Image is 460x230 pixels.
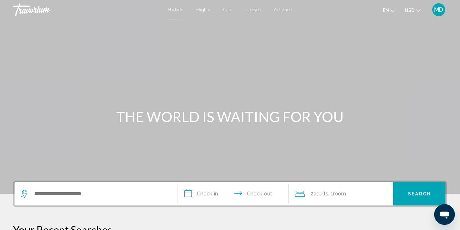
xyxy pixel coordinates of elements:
[405,5,421,15] button: Change currency
[383,5,395,15] button: Change language
[434,6,443,13] span: MD
[15,182,445,205] div: Search widget
[333,191,346,197] span: Room
[434,204,455,225] iframe: Button to launch messaging window
[408,192,431,197] span: Search
[383,8,389,13] span: en
[13,3,162,16] a: Travorium
[311,189,328,198] span: 2
[274,7,292,12] a: Activities
[313,191,328,197] span: Adults
[405,8,414,13] span: USD
[168,7,183,12] a: Hotels
[245,7,261,12] a: Cruises
[178,182,289,205] button: Check in and out dates
[430,3,447,16] button: User Menu
[223,7,232,12] a: Cars
[289,182,393,205] button: Travelers: 2 adults, 0 children
[109,108,351,125] h1: THE WORLD IS WAITING FOR YOU
[328,189,346,198] span: , 1
[196,7,210,12] a: Flights
[393,182,445,205] button: Search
